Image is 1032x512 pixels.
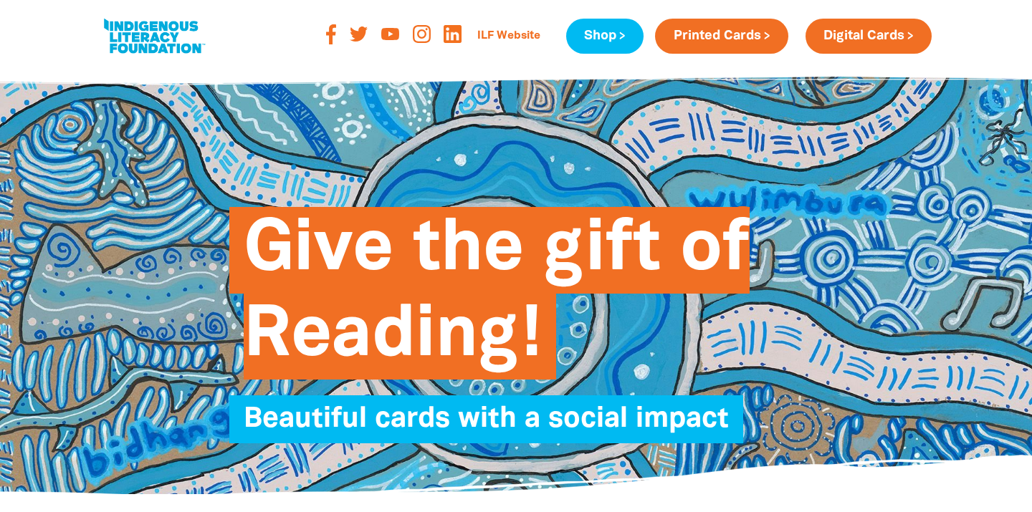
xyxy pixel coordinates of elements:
[655,19,788,54] a: Printed Cards
[244,406,729,443] span: Beautiful cards with a social impact
[381,28,399,41] img: youtube-orange-svg-1-cecf-3-svg-a15d69.svg
[566,19,644,54] a: Shop
[413,25,431,43] img: instagram-orange-svg-816-f-67-svg-8d2e35.svg
[350,26,368,41] img: twitter-orange-svg-6-e-077-d-svg-0f359f.svg
[326,24,336,44] img: facebook-orange-svg-2-f-729-e-svg-b526d2.svg
[806,19,932,54] a: Digital Cards
[444,25,462,43] img: linked-in-logo-orange-png-93c920.png
[244,218,750,380] span: Give the gift of Reading!
[469,25,549,48] a: ILF Website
